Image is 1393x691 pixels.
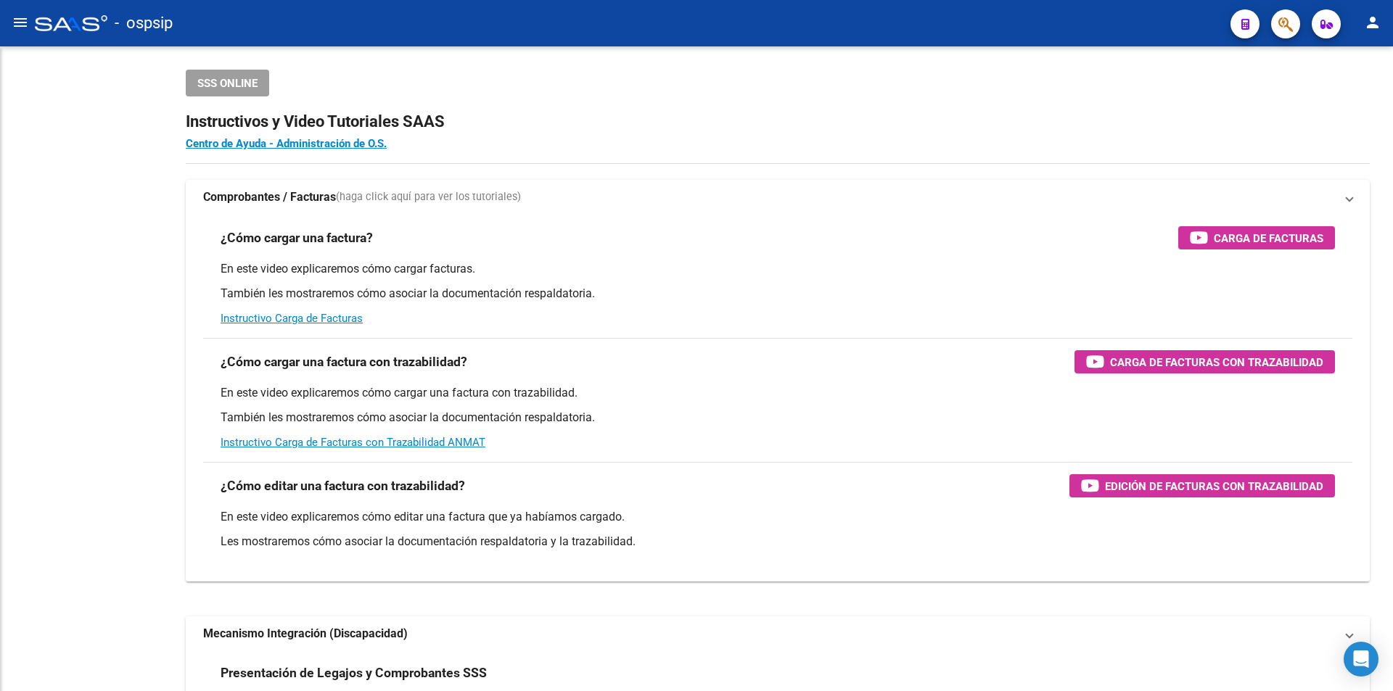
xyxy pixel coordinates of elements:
[221,312,363,325] a: Instructivo Carga de Facturas
[1214,229,1323,247] span: Carga de Facturas
[186,180,1370,215] mat-expansion-panel-header: Comprobantes / Facturas(haga click aquí para ver los tutoriales)
[203,189,336,205] strong: Comprobantes / Facturas
[221,509,1335,525] p: En este video explicaremos cómo editar una factura que ya habíamos cargado.
[221,352,467,372] h3: ¿Cómo cargar una factura con trazabilidad?
[1110,353,1323,371] span: Carga de Facturas con Trazabilidad
[221,436,485,449] a: Instructivo Carga de Facturas con Trazabilidad ANMAT
[12,14,29,31] mat-icon: menu
[221,286,1335,302] p: También les mostraremos cómo asociar la documentación respaldatoria.
[115,7,173,39] span: - ospsip
[1344,642,1378,676] div: Open Intercom Messenger
[221,385,1335,401] p: En este video explicaremos cómo cargar una factura con trazabilidad.
[186,215,1370,582] div: Comprobantes / Facturas(haga click aquí para ver los tutoriales)
[336,189,521,205] span: (haga click aquí para ver los tutoriales)
[221,534,1335,550] p: Les mostraremos cómo asociar la documentación respaldatoria y la trazabilidad.
[221,663,487,683] h3: Presentación de Legajos y Comprobantes SSS
[186,108,1370,136] h2: Instructivos y Video Tutoriales SAAS
[186,137,387,150] a: Centro de Ayuda - Administración de O.S.
[221,228,373,248] h3: ¿Cómo cargar una factura?
[186,616,1370,651] mat-expansion-panel-header: Mecanismo Integración (Discapacidad)
[203,626,408,642] strong: Mecanismo Integración (Discapacidad)
[1074,350,1335,373] button: Carga de Facturas con Trazabilidad
[1364,14,1381,31] mat-icon: person
[1069,474,1335,497] button: Edición de Facturas con Trazabilidad
[197,77,258,90] span: SSS ONLINE
[186,70,269,96] button: SSS ONLINE
[221,261,1335,277] p: En este video explicaremos cómo cargar facturas.
[1178,226,1335,249] button: Carga de Facturas
[1105,477,1323,495] span: Edición de Facturas con Trazabilidad
[221,410,1335,426] p: También les mostraremos cómo asociar la documentación respaldatoria.
[221,476,465,496] h3: ¿Cómo editar una factura con trazabilidad?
